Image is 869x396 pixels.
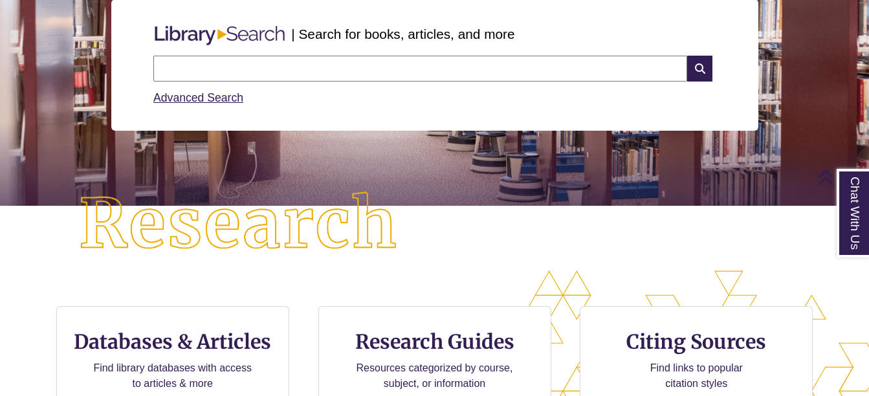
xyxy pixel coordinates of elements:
[88,360,257,391] p: Find library databases with access to articles & more
[350,360,519,391] p: Resources categorized by course, subject, or information
[43,157,434,292] img: Research
[617,329,775,354] h3: Citing Sources
[329,329,540,354] h3: Research Guides
[687,56,712,82] i: Search
[633,360,760,391] p: Find links to popular citation styles
[148,21,291,50] img: Libary Search
[817,168,866,186] a: Back to Top
[67,329,278,354] h3: Databases & Articles
[153,91,243,104] a: Advanced Search
[291,24,514,44] p: | Search for books, articles, and more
